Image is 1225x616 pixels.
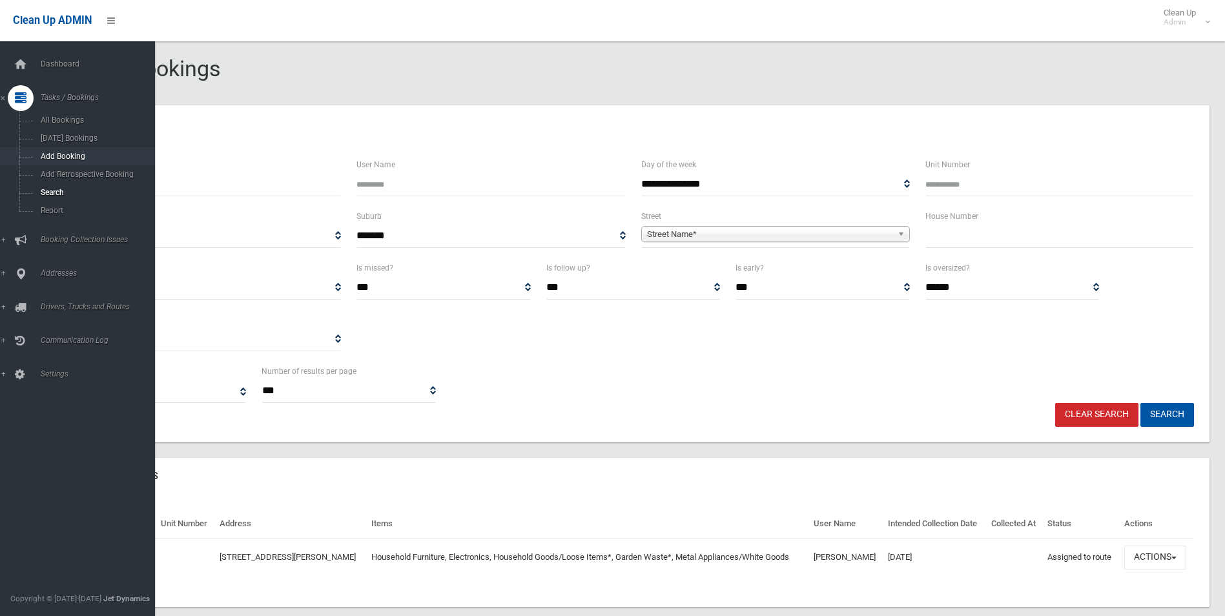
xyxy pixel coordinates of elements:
span: Tasks / Bookings [37,93,165,102]
button: Actions [1124,546,1186,570]
span: Addresses [37,269,165,278]
th: User Name [808,509,883,539]
span: Settings [37,369,165,378]
span: Add Booking [37,152,154,161]
td: Household Furniture, Electronics, Household Goods/Loose Items*, Garden Waste*, Metal Appliances/W... [366,539,808,576]
th: Address [214,509,366,539]
span: Communication Log [37,336,165,345]
span: Add Retrospective Booking [37,170,154,179]
a: Clear Search [1055,403,1138,427]
label: Is follow up? [546,261,590,275]
td: Assigned to route [1042,539,1119,576]
span: Dashboard [37,59,165,68]
label: User Name [356,158,395,172]
span: Report [37,206,154,215]
label: Day of the week [641,158,696,172]
label: Street [641,209,661,223]
label: House Number [925,209,978,223]
label: Number of results per page [262,364,356,378]
th: Collected At [986,509,1043,539]
a: [STREET_ADDRESS][PERSON_NAME] [220,552,356,562]
strong: Jet Dynamics [103,594,150,603]
button: Search [1140,403,1194,427]
label: Is missed? [356,261,393,275]
small: Admin [1164,17,1196,27]
th: Actions [1119,509,1194,539]
span: Clean Up ADMIN [13,14,92,26]
td: [DATE] [883,539,985,576]
span: Street Name* [647,227,892,242]
span: Search [37,188,154,197]
label: Suburb [356,209,382,223]
span: All Bookings [37,116,154,125]
label: Unit Number [925,158,970,172]
th: Intended Collection Date [883,509,985,539]
span: Drivers, Trucks and Routes [37,302,165,311]
label: Is oversized? [925,261,970,275]
td: [PERSON_NAME] [808,539,883,576]
span: Booking Collection Issues [37,235,165,244]
span: [DATE] Bookings [37,134,154,143]
th: Unit Number [156,509,214,539]
label: Is early? [736,261,764,275]
th: Items [366,509,808,539]
span: Clean Up [1157,8,1209,27]
th: Status [1042,509,1119,539]
span: Copyright © [DATE]-[DATE] [10,594,101,603]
